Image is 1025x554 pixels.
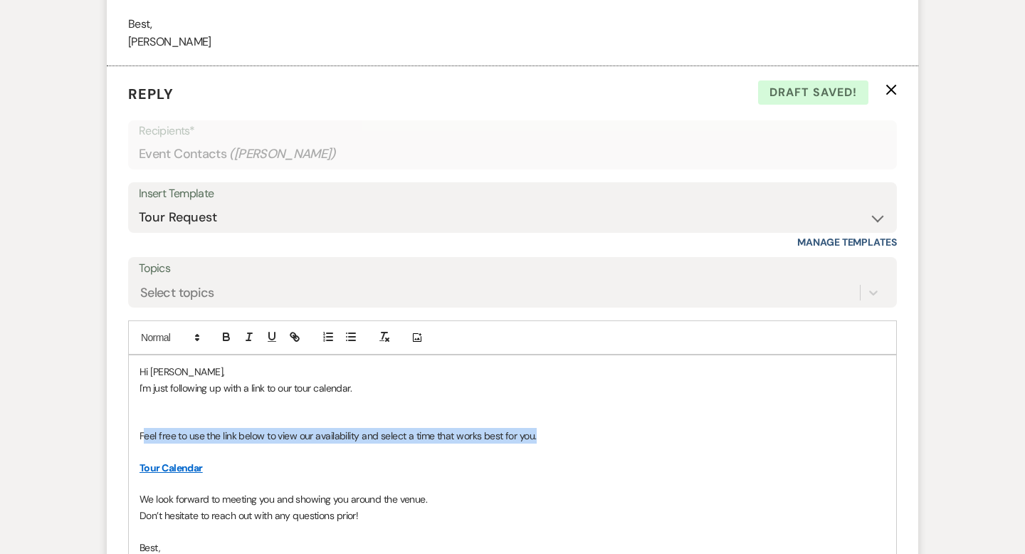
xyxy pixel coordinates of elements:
[140,428,885,444] p: Feel free to use the link below to view our availability and select a time that works best for you.
[140,283,214,303] div: Select topics
[140,364,885,380] p: Hi [PERSON_NAME],
[140,508,885,523] p: Don’t hesitate to reach out with any questions prior!
[128,85,174,103] span: Reply
[140,461,203,474] a: Tour Calendar
[797,236,897,249] a: Manage Templates
[758,80,868,105] span: Draft saved!
[229,145,336,164] span: ( [PERSON_NAME] )
[139,122,886,140] p: Recipients*
[128,15,897,33] p: Best,
[128,33,897,51] p: [PERSON_NAME]
[139,184,886,204] div: Insert Template
[139,140,886,168] div: Event Contacts
[140,491,885,507] p: We look forward to meeting you and showing you around the venue.
[140,380,885,396] p: I'm just following up with a link to our tour calendar.
[139,258,886,279] label: Topics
